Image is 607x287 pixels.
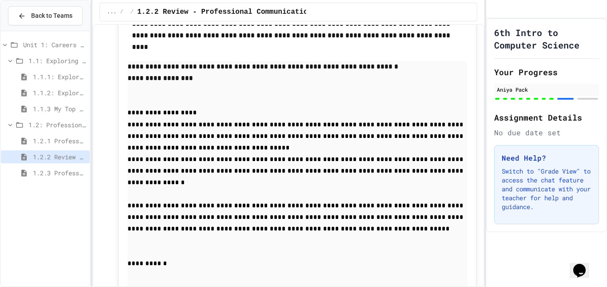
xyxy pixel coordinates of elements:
span: Back to Teams [31,11,72,20]
div: Aniya Pack [497,85,596,93]
button: Back to Teams [8,6,83,25]
span: ... [107,8,117,16]
span: 1.2.2 Review - Professional Communication [137,7,312,17]
span: 1.1: Exploring CS Careers [28,56,86,65]
span: 1.1.1: Exploring CS Careers [33,72,86,81]
span: 1.2.2 Review - Professional Communication [33,152,86,162]
span: / [131,8,134,16]
span: 1.2.3 Professional Communication Challenge [33,168,86,178]
h2: Your Progress [494,66,599,78]
span: Unit 1: Careers & Professionalism [23,40,86,49]
span: 1.2: Professional Communication [28,120,86,129]
iframe: chat widget [570,251,598,278]
h2: Assignment Details [494,111,599,124]
span: 1.2.1 Professional Communication [33,136,86,146]
h3: Need Help? [502,153,591,163]
div: No due date set [494,127,599,138]
p: Switch to "Grade View" to access the chat feature and communicate with your teacher for help and ... [502,167,591,211]
span: 1.1.3 My Top 3 CS Careers! [33,104,86,113]
span: 1.1.2: Exploring CS Careers - Review [33,88,86,97]
h1: 6th Intro to Computer Science [494,26,599,51]
span: / [120,8,123,16]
